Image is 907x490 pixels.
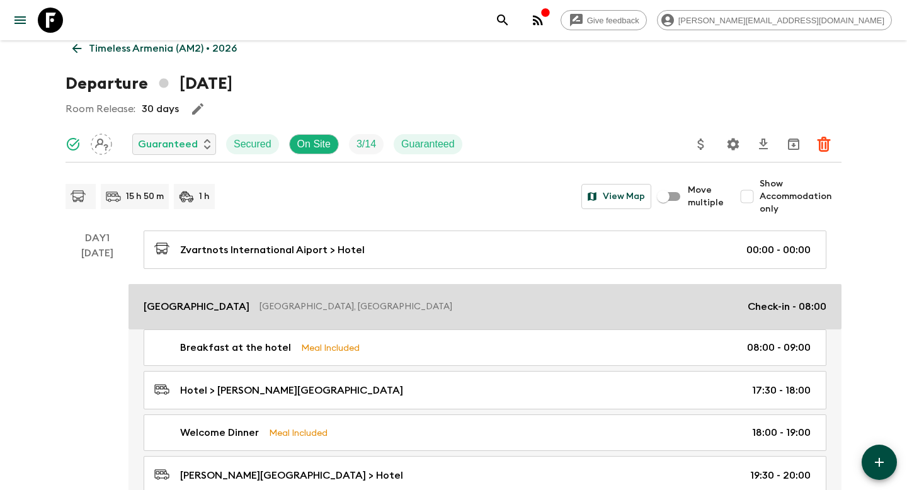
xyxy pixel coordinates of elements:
[66,71,232,96] h1: Departure [DATE]
[180,383,403,398] p: Hotel > [PERSON_NAME][GEOGRAPHIC_DATA]
[180,242,365,258] p: Zvartnots International Aiport > Hotel
[180,468,403,483] p: [PERSON_NAME][GEOGRAPHIC_DATA] > Hotel
[289,134,339,154] div: On Site
[144,414,826,451] a: Welcome DinnerMeal Included18:00 - 19:00
[751,132,776,157] button: Download CSV
[401,137,455,152] p: Guaranteed
[657,10,892,30] div: [PERSON_NAME][EMAIL_ADDRESS][DOMAIN_NAME]
[89,41,237,56] p: Timeless Armenia (AM2) • 2026
[746,242,811,258] p: 00:00 - 00:00
[199,190,210,203] p: 1 h
[128,284,841,329] a: [GEOGRAPHIC_DATA][GEOGRAPHIC_DATA], [GEOGRAPHIC_DATA]Check-in - 08:00
[66,137,81,152] svg: Synced Successfully
[580,16,646,25] span: Give feedback
[349,134,384,154] div: Trip Fill
[126,190,164,203] p: 15 h 50 m
[226,134,279,154] div: Secured
[781,132,806,157] button: Archive (Completed, Cancelled or Unsynced Departures only)
[301,341,360,355] p: Meal Included
[269,426,328,440] p: Meal Included
[260,300,738,313] p: [GEOGRAPHIC_DATA], [GEOGRAPHIC_DATA]
[752,425,811,440] p: 18:00 - 19:00
[760,178,841,215] span: Show Accommodation only
[180,425,259,440] p: Welcome Dinner
[142,101,179,117] p: 30 days
[561,10,647,30] a: Give feedback
[747,340,811,355] p: 08:00 - 09:00
[688,132,714,157] button: Update Price, Early Bird Discount and Costs
[138,137,198,152] p: Guaranteed
[144,231,826,269] a: Zvartnots International Aiport > Hotel00:00 - 00:00
[91,137,112,147] span: Assign pack leader
[688,184,724,209] span: Move multiple
[721,132,746,157] button: Settings
[180,340,291,355] p: Breakfast at the hotel
[144,299,249,314] p: [GEOGRAPHIC_DATA]
[66,36,244,61] a: Timeless Armenia (AM2) • 2026
[752,383,811,398] p: 17:30 - 18:00
[748,299,826,314] p: Check-in - 08:00
[581,184,651,209] button: View Map
[66,231,128,246] p: Day 1
[671,16,891,25] span: [PERSON_NAME][EMAIL_ADDRESS][DOMAIN_NAME]
[66,101,135,117] p: Room Release:
[490,8,515,33] button: search adventures
[234,137,271,152] p: Secured
[297,137,331,152] p: On Site
[8,8,33,33] button: menu
[357,137,376,152] p: 3 / 14
[750,468,811,483] p: 19:30 - 20:00
[811,132,836,157] button: Delete
[144,371,826,409] a: Hotel > [PERSON_NAME][GEOGRAPHIC_DATA]17:30 - 18:00
[144,329,826,366] a: Breakfast at the hotelMeal Included08:00 - 09:00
